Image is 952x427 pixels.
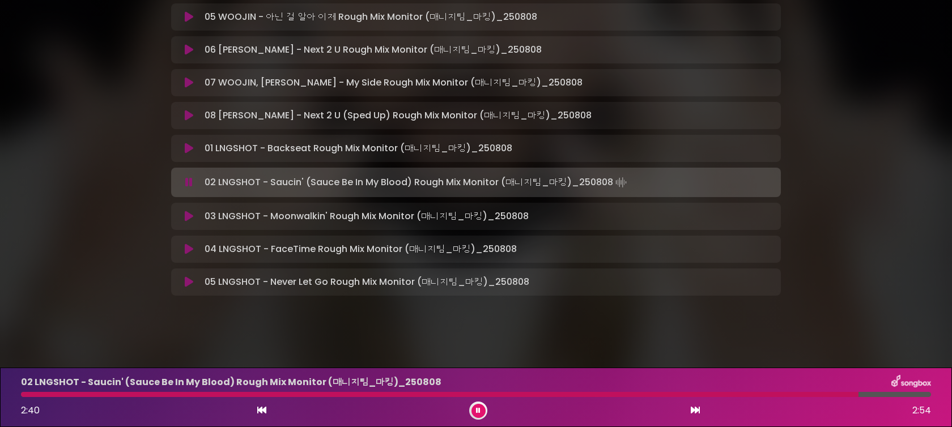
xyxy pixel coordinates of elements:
[205,43,542,57] p: 06 [PERSON_NAME] - Next 2 U Rough Mix Monitor (매니지팀_마킹)_250808
[205,210,529,223] p: 03 LNGSHOT - Moonwalkin' Rough Mix Monitor (매니지팀_마킹)_250808
[205,174,629,190] p: 02 LNGSHOT - Saucin' (Sauce Be In My Blood) Rough Mix Monitor (매니지팀_마킹)_250808
[205,109,592,122] p: 08 [PERSON_NAME] - Next 2 U (Sped Up) Rough Mix Monitor (매니지팀_마킹)_250808
[205,275,529,289] p: 05 LNGSHOT - Never Let Go Rough Mix Monitor (매니지팀_마킹)_250808
[205,76,583,89] p: 07 WOOJIN, [PERSON_NAME] - My Side Rough Mix Monitor (매니지팀_마킹)_250808
[205,142,512,155] p: 01 LNGSHOT - Backseat Rough Mix Monitor (매니지팀_마킹)_250808
[613,174,629,190] img: waveform4.gif
[205,242,517,256] p: 04 LNGSHOT - FaceTime Rough Mix Monitor (매니지팀_마킹)_250808
[205,10,537,24] p: 05 WOOJIN - 아닌 걸 알아 이제 Rough Mix Monitor (매니지팀_마킹)_250808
